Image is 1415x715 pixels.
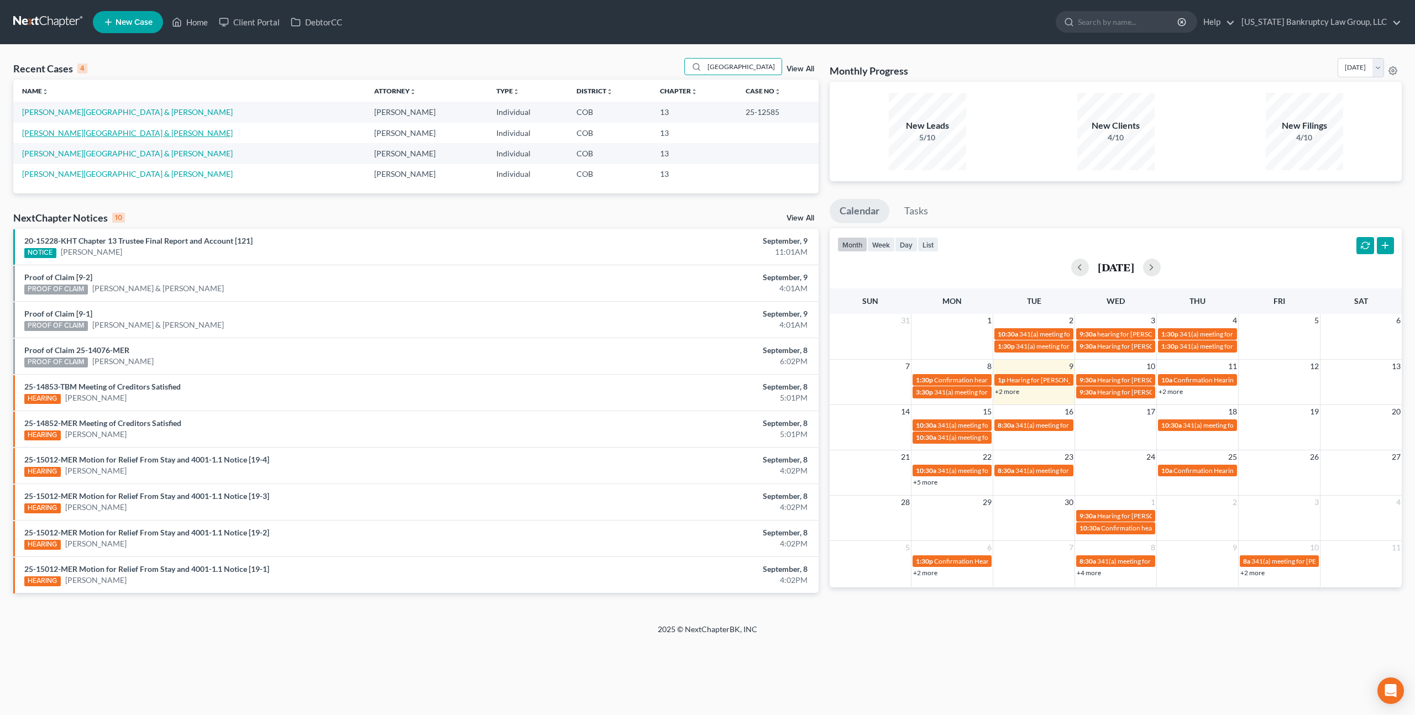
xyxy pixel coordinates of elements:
span: 6 [1395,314,1402,327]
span: 3 [1313,496,1320,509]
div: September, 9 [554,235,808,246]
span: 4 [1231,314,1238,327]
div: 4/10 [1077,132,1155,143]
a: Home [166,12,213,32]
a: +2 more [913,569,937,577]
td: COB [568,164,651,185]
td: 13 [651,123,736,143]
span: 23 [1063,450,1075,464]
a: 20-15228-KHT Chapter 13 Trustee Final Report and Account [121] [24,236,253,245]
a: 25-15012-MER Motion for Relief From Stay and 4001-1.1 Notice [19-2] [24,528,269,537]
span: 1:30p [1161,330,1178,338]
a: [PERSON_NAME] [65,429,127,440]
td: [PERSON_NAME] [365,143,488,164]
span: 18 [1227,405,1238,418]
h2: [DATE] [1098,261,1134,273]
i: unfold_more [774,88,781,95]
div: New Leads [889,119,966,132]
a: [PERSON_NAME][GEOGRAPHIC_DATA] & [PERSON_NAME] [22,169,233,178]
span: Sun [862,296,878,306]
a: +5 more [913,478,937,486]
div: PROOF OF CLAIM [24,357,88,367]
a: Chapterunfold_more [660,87,698,95]
span: 9:30a [1079,342,1096,350]
span: Confirmation Hearing for [PERSON_NAME] [1173,376,1300,384]
div: 2025 © NextChapterBK, INC [392,624,1023,644]
span: 341(a) meeting for [PERSON_NAME] [1019,330,1126,338]
a: Typeunfold_more [496,87,520,95]
span: 25 [1227,450,1238,464]
div: September, 8 [554,564,808,575]
a: Nameunfold_more [22,87,49,95]
div: HEARING [24,394,61,404]
a: [PERSON_NAME] [65,392,127,403]
td: [PERSON_NAME] [365,123,488,143]
span: 9:30a [1079,388,1096,396]
div: 4:02PM [554,465,808,476]
span: 22 [982,450,993,464]
td: [PERSON_NAME] [365,164,488,185]
span: 5 [904,541,911,554]
span: 9 [1231,541,1238,554]
span: 9:30a [1079,512,1096,520]
span: 11 [1227,360,1238,373]
div: Recent Cases [13,62,87,75]
span: 31 [900,314,911,327]
a: [PERSON_NAME] [61,246,122,257]
span: 341(a) meeting for [PERSON_NAME] [1180,342,1286,350]
span: 9:30a [1079,330,1096,338]
input: Search by name... [704,59,782,75]
span: 19 [1309,405,1320,418]
i: unfold_more [42,88,49,95]
div: PROOF OF CLAIM [24,321,88,331]
td: Individual [488,164,568,185]
button: list [918,237,939,252]
a: 25-15012-MER Motion for Relief From Stay and 4001-1.1 Notice [19-4] [24,455,269,464]
span: 341(a) meeting for [PERSON_NAME] [1183,421,1290,429]
span: 341(a) meeting for [PERSON_NAME] & [PERSON_NAME] [1015,421,1181,429]
a: Client Portal [213,12,285,32]
div: September, 8 [554,527,808,538]
span: 10:30a [916,421,936,429]
a: Calendar [830,199,889,223]
a: [PERSON_NAME][GEOGRAPHIC_DATA] & [PERSON_NAME] [22,149,233,158]
span: 2 [1068,314,1075,327]
span: 1:30p [916,376,933,384]
div: 10 [112,213,125,223]
div: New Clients [1077,119,1155,132]
span: 17 [1145,405,1156,418]
span: 13 [1391,360,1402,373]
div: 4:01AM [554,283,808,294]
span: 9:30a [1079,376,1096,384]
a: [PERSON_NAME] [65,538,127,549]
span: 10:30a [1079,524,1100,532]
button: month [837,237,867,252]
span: 1 [986,314,993,327]
span: 8 [1150,541,1156,554]
a: +2 more [1159,387,1183,396]
td: COB [568,123,651,143]
span: 8:30a [998,421,1014,429]
span: Hearing for [PERSON_NAME] & [PERSON_NAME] [1097,342,1242,350]
button: day [895,237,918,252]
span: 341(a) meeting for [PERSON_NAME] [937,433,1044,441]
div: September, 9 [554,272,808,283]
span: 1p [998,376,1005,384]
span: 8:30a [1079,557,1096,565]
span: 30 [1063,496,1075,509]
a: 25-14853-TBM Meeting of Creditors Satisfied [24,382,181,391]
span: 10:30a [1161,421,1182,429]
a: [PERSON_NAME][GEOGRAPHIC_DATA] & [PERSON_NAME] [22,107,233,117]
span: Confirmation Hearing for [PERSON_NAME] [934,557,1061,565]
div: September, 8 [554,418,808,429]
td: [PERSON_NAME] [365,102,488,122]
a: [PERSON_NAME] [65,502,127,513]
span: 341(a) meeting for Trinity [PERSON_NAME] [1015,466,1142,475]
a: View All [787,65,814,73]
a: 25-15012-MER Motion for Relief From Stay and 4001-1.1 Notice [19-3] [24,491,269,501]
span: 7 [904,360,911,373]
span: 2 [1231,496,1238,509]
td: 25-12585 [737,102,819,122]
span: Hearing for [PERSON_NAME] [1007,376,1093,384]
div: HEARING [24,503,61,513]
